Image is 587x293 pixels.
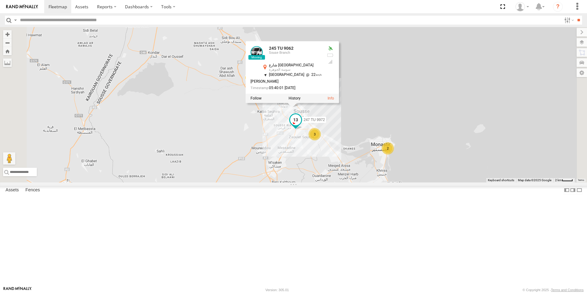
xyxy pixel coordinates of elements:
label: Realtime tracking of Asset [251,96,262,101]
button: Map Scale: 2 km per 32 pixels [553,178,575,182]
label: Dock Summary Table to the Right [570,186,576,195]
a: Terms [578,179,584,182]
div: [PERSON_NAME] [251,80,322,84]
a: View Asset Details [328,96,334,101]
div: 2 [382,142,394,154]
div: Date/time of location update [251,86,322,90]
span: 2 km [555,178,562,182]
div: شارع [GEOGRAPHIC_DATA] [269,64,322,68]
div: No battery health information received from this device. [327,53,334,58]
label: Dock Summary Table to the Left [564,186,570,195]
button: Zoom in [3,30,12,38]
img: rand-logo.svg [6,5,38,9]
i: ? [553,2,563,12]
label: Search Query [13,16,18,25]
label: Map Settings [577,68,587,77]
span: Map data ©2025 Google [518,178,551,182]
div: Valid GPS Fix [327,46,334,51]
div: Version: 305.01 [266,288,289,292]
label: Fences [22,186,43,194]
div: © Copyright 2025 - [523,288,584,292]
a: Visit our Website [3,287,32,293]
button: Zoom Home [3,47,12,55]
button: Zoom out [3,38,12,47]
div: 3 [309,128,321,140]
div: GSM Signal = 4 [327,60,334,64]
label: Measure [3,58,12,67]
button: Keyboard shortcuts [488,178,514,182]
label: View Asset History [289,96,301,101]
div: Souse Branch [269,51,322,55]
div: Nejah Benkhalifa [513,2,531,11]
span: 247 TU 9972 [304,118,325,122]
a: 245 TU 9062 [269,46,293,51]
label: Hide Summary Table [576,186,582,195]
label: Search Filter Options [562,16,575,25]
span: 22 [304,73,322,77]
div: سوسة الجوهرة [269,68,322,72]
button: Drag Pegman onto the map to open Street View [3,152,15,165]
label: Assets [2,186,22,194]
span: [GEOGRAPHIC_DATA] [269,73,304,77]
a: Terms and Conditions [551,288,584,292]
a: View Asset Details [251,46,263,59]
